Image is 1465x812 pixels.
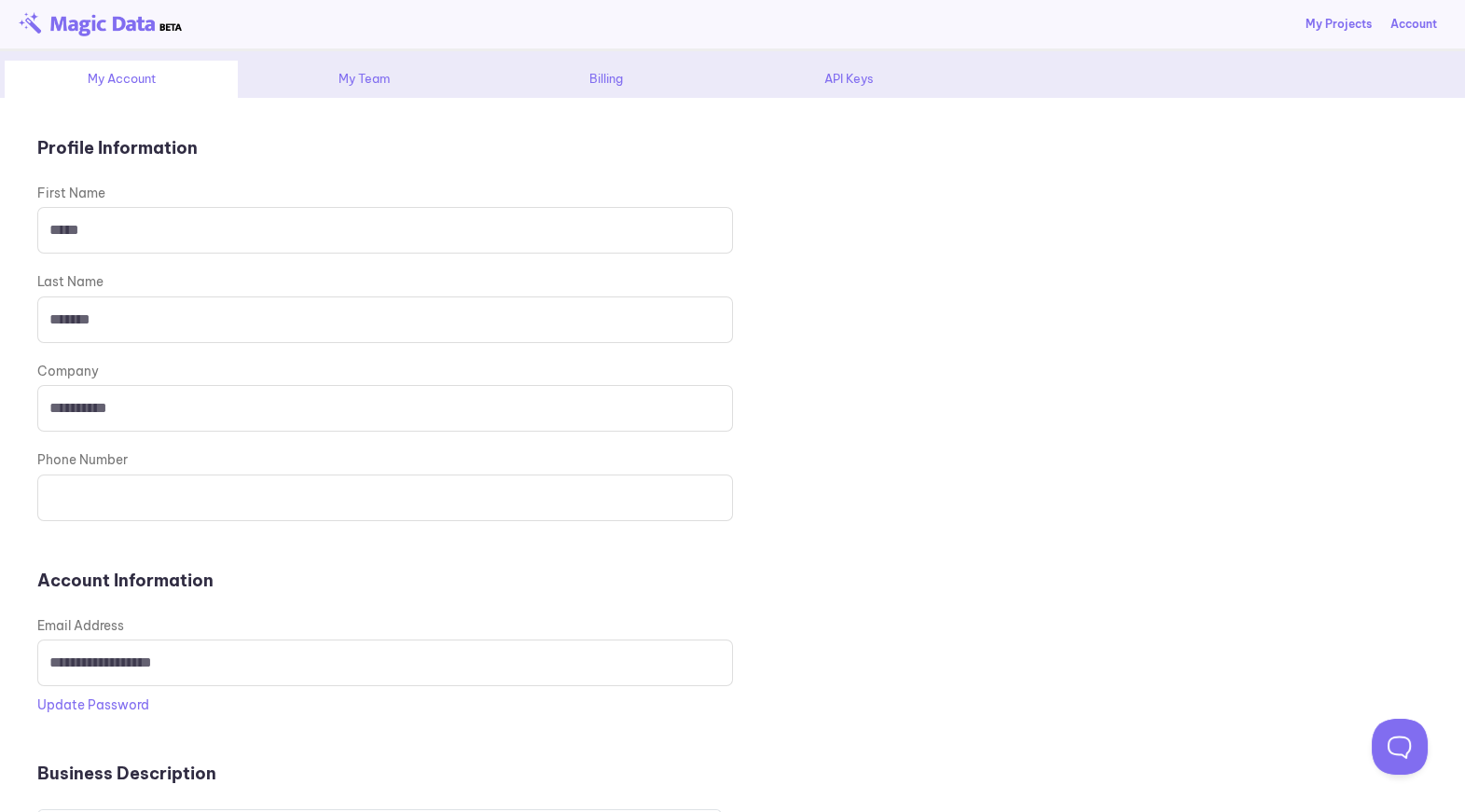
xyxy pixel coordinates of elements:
iframe: Toggle Customer Support [1372,719,1428,775]
img: beta-logo.png [19,12,182,36]
a: My Projects [1306,16,1372,33]
div: Email Address [37,616,1428,635]
div: Update Password [37,695,1428,714]
div: Phone Number [37,450,1428,469]
div: My Account [5,61,238,98]
p: Account Information [37,568,1428,593]
div: API Keys [732,61,965,98]
p: Business Description [37,761,1428,786]
p: Profile Information [37,135,1428,160]
div: Account [1390,16,1437,33]
div: First Name [37,184,1428,202]
div: Billing [490,61,723,98]
div: My Team [247,61,480,98]
div: Last Name [37,272,1428,291]
div: Company [37,362,1428,380]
